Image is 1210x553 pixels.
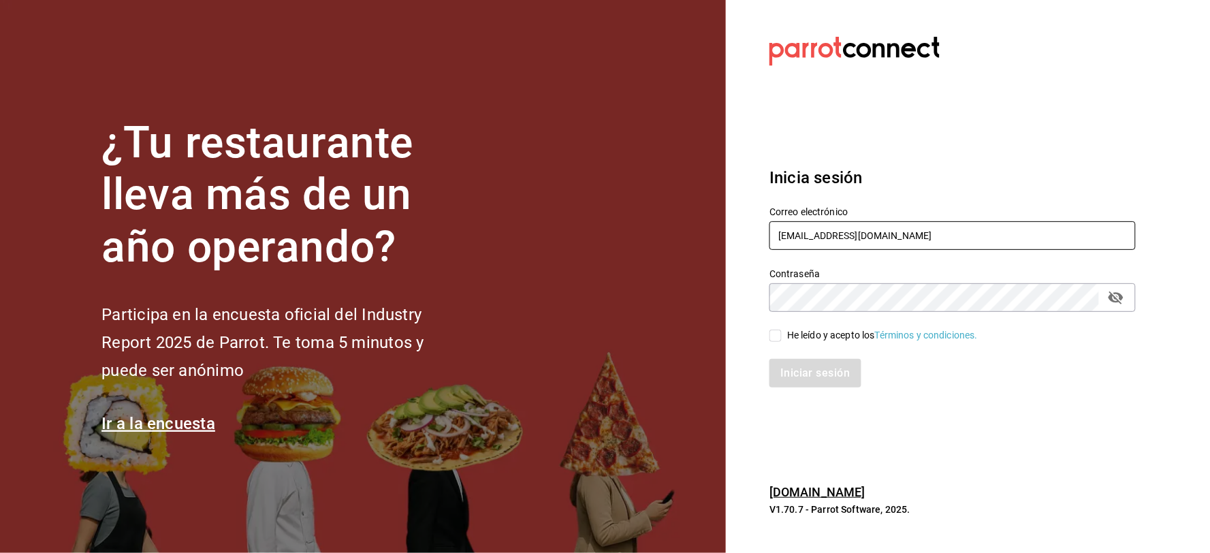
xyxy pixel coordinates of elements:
[101,301,469,384] h2: Participa en la encuesta oficial del Industry Report 2025 de Parrot. Te toma 5 minutos y puede se...
[769,165,1136,190] h3: Inicia sesión
[769,485,865,499] a: [DOMAIN_NAME]
[787,328,978,343] div: He leído y acepto los
[769,207,1136,217] label: Correo electrónico
[1104,286,1128,309] button: passwordField
[101,117,469,274] h1: ¿Tu restaurante lleva más de un año operando?
[769,269,1136,279] label: Contraseña
[769,221,1136,250] input: Ingresa tu correo electrónico
[875,330,978,341] a: Términos y condiciones.
[769,503,1136,516] p: V1.70.7 - Parrot Software, 2025.
[101,414,215,433] a: Ir a la encuesta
